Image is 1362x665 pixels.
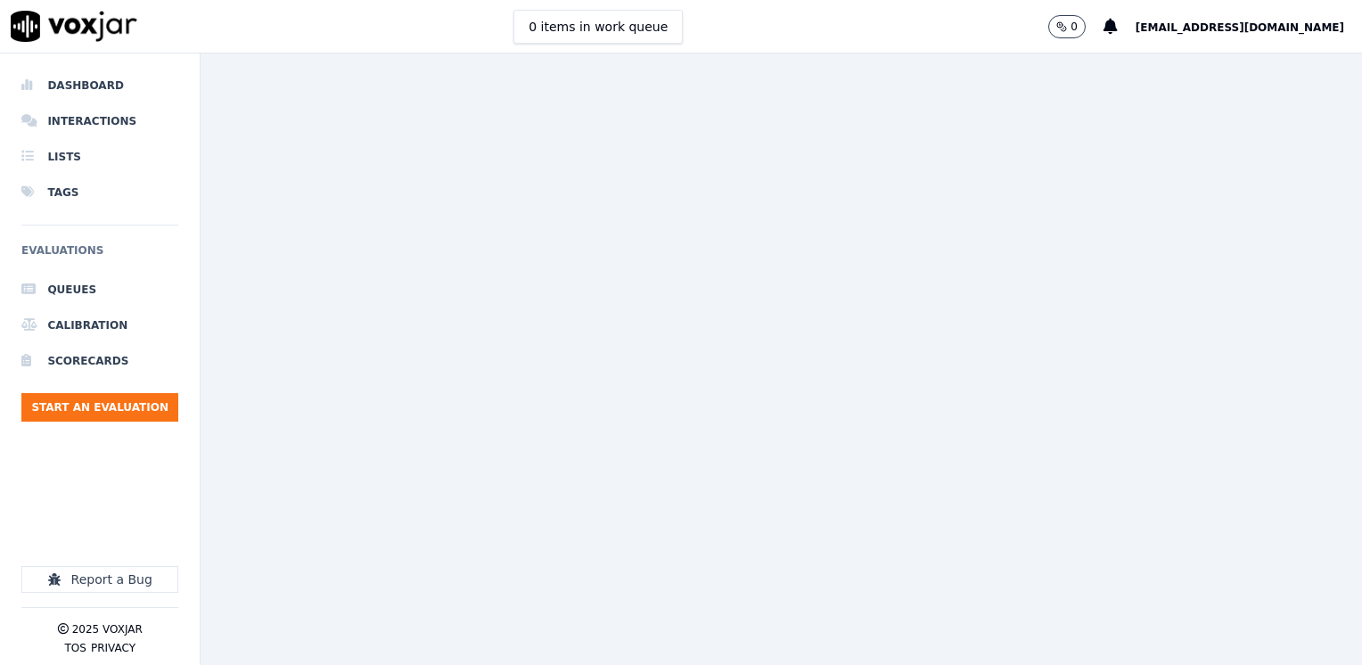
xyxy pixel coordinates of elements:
a: Scorecards [21,343,178,379]
h6: Evaluations [21,240,178,272]
a: Interactions [21,103,178,139]
img: voxjar logo [11,11,137,42]
a: Lists [21,139,178,175]
span: [EMAIL_ADDRESS][DOMAIN_NAME] [1136,21,1344,34]
button: [EMAIL_ADDRESS][DOMAIN_NAME] [1136,16,1362,37]
button: Report a Bug [21,566,178,593]
a: Queues [21,272,178,308]
a: Calibration [21,308,178,343]
button: 0 [1048,15,1086,38]
a: Dashboard [21,68,178,103]
button: Privacy [91,641,135,655]
a: Tags [21,175,178,210]
button: 0 items in work queue [513,10,683,44]
p: 2025 Voxjar [72,622,143,636]
button: Start an Evaluation [21,393,178,422]
p: 0 [1071,20,1078,34]
button: TOS [64,641,86,655]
